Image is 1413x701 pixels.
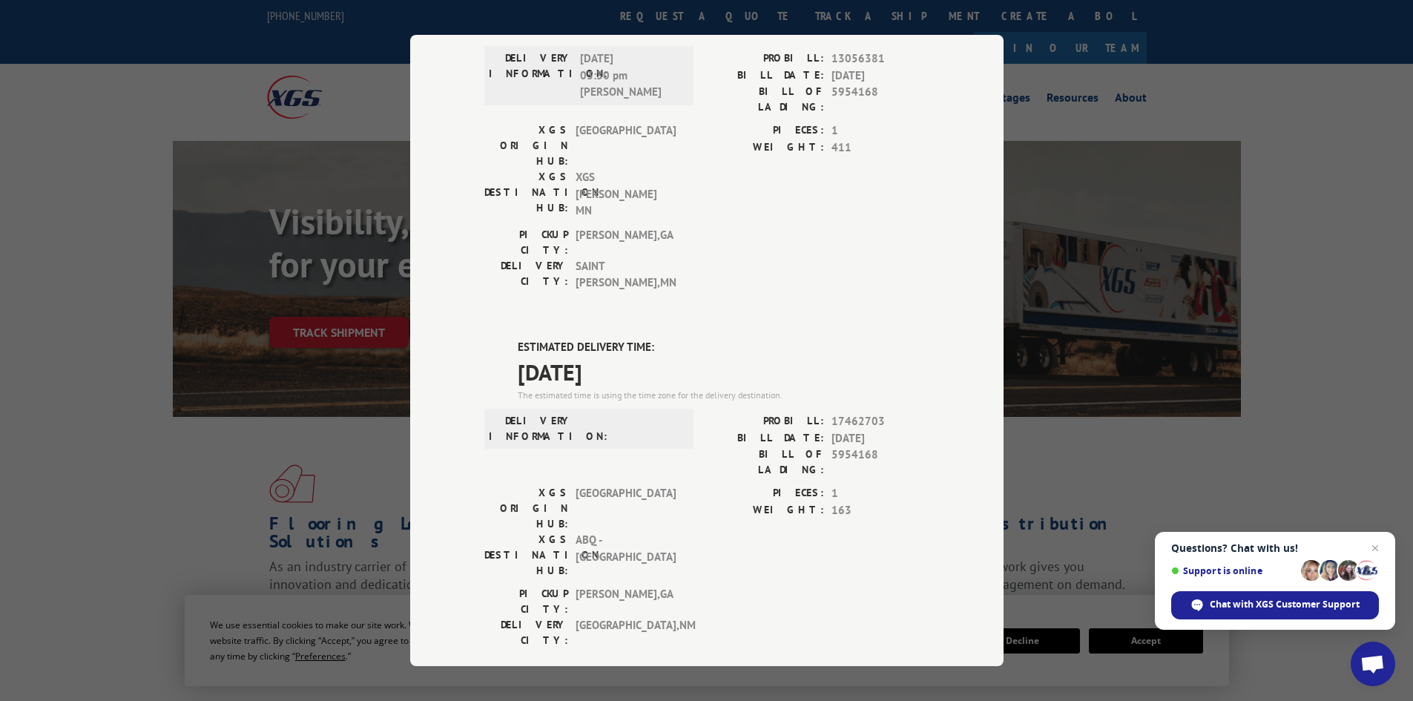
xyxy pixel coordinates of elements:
[707,447,824,478] label: BILL OF LADING:
[707,413,824,430] label: PROBILL:
[518,355,929,389] span: [DATE]
[707,84,824,115] label: BILL OF LADING:
[580,50,680,101] span: [DATE] 03:30 pm [PERSON_NAME]
[484,586,568,617] label: PICKUP CITY:
[831,485,929,502] span: 1
[576,169,676,220] span: XGS [PERSON_NAME] MN
[831,447,929,478] span: 5954168
[1210,598,1360,611] span: Chat with XGS Customer Support
[484,532,568,579] label: XGS DESTINATION HUB:
[707,430,824,447] label: BILL DATE:
[831,68,929,85] span: [DATE]
[831,502,929,519] span: 163
[831,122,929,139] span: 1
[484,617,568,648] label: DELIVERY CITY:
[831,413,929,430] span: 17462703
[576,532,676,579] span: ABQ - [GEOGRAPHIC_DATA]
[1171,591,1379,619] span: Chat with XGS Customer Support
[484,485,568,532] label: XGS ORIGIN HUB:
[707,139,824,157] label: WEIGHT:
[707,68,824,85] label: BILL DATE:
[831,430,929,447] span: [DATE]
[576,586,676,617] span: [PERSON_NAME] , GA
[1171,542,1379,554] span: Questions? Chat with us!
[707,502,824,519] label: WEIGHT:
[707,485,824,502] label: PIECES:
[576,258,676,292] span: SAINT [PERSON_NAME] , MN
[489,413,573,444] label: DELIVERY INFORMATION:
[576,227,676,258] span: [PERSON_NAME] , GA
[484,227,568,258] label: PICKUP CITY:
[484,122,568,169] label: XGS ORIGIN HUB:
[576,485,676,532] span: [GEOGRAPHIC_DATA]
[707,50,824,68] label: PROBILL:
[484,258,568,292] label: DELIVERY CITY:
[576,617,676,648] span: [GEOGRAPHIC_DATA] , NM
[1171,565,1296,576] span: Support is online
[831,84,929,115] span: 5954168
[831,139,929,157] span: 411
[518,389,929,402] div: The estimated time is using the time zone for the delivery destination.
[831,50,929,68] span: 13056381
[489,50,573,101] label: DELIVERY INFORMATION:
[576,122,676,169] span: [GEOGRAPHIC_DATA]
[484,169,568,220] label: XGS DESTINATION HUB:
[1351,642,1395,686] a: Open chat
[518,339,929,356] label: ESTIMATED DELIVERY TIME:
[707,122,824,139] label: PIECES:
